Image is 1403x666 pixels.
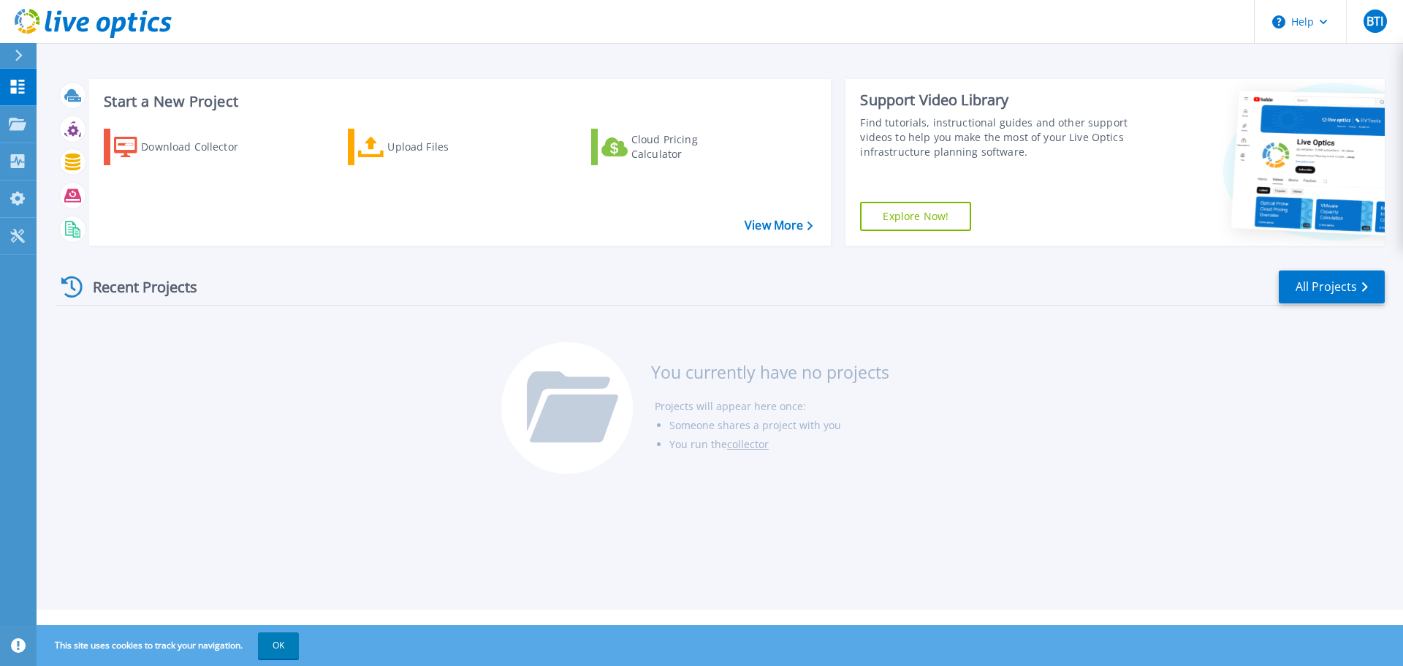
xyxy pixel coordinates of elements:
div: Upload Files [387,132,504,162]
a: Cloud Pricing Calculator [591,129,754,165]
a: View More [745,219,813,232]
a: Upload Files [348,129,511,165]
a: All Projects [1279,270,1385,303]
span: BTI [1366,15,1383,27]
div: Download Collector [141,132,258,162]
div: Recent Projects [56,269,217,305]
li: Someone shares a project with you [669,416,889,435]
a: collector [727,437,769,451]
a: Download Collector [104,129,267,165]
div: Support Video Library [860,91,1135,110]
li: Projects will appear here once: [655,397,889,416]
div: Cloud Pricing Calculator [631,132,748,162]
a: Explore Now! [860,202,971,231]
button: OK [258,632,299,659]
li: You run the [669,435,889,454]
h3: You currently have no projects [651,364,889,380]
span: This site uses cookies to track your navigation. [40,632,299,659]
h3: Start a New Project [104,94,813,110]
div: Find tutorials, instructional guides and other support videos to help you make the most of your L... [860,116,1135,159]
